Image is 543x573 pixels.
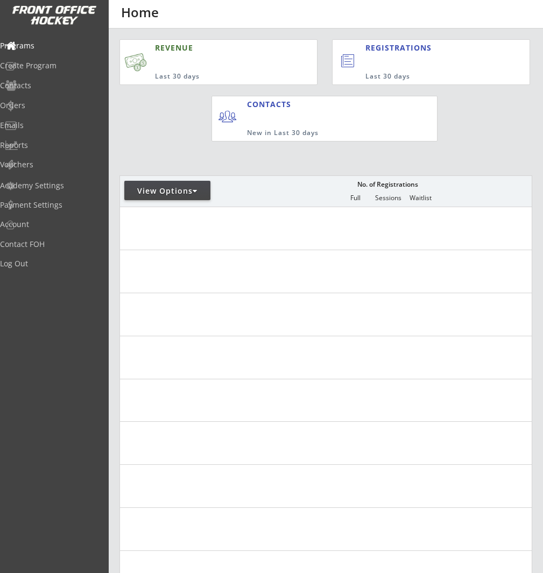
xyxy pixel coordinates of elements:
[339,194,371,202] div: Full
[247,99,296,110] div: CONTACTS
[365,72,485,81] div: Last 30 days
[247,129,387,138] div: New in Last 30 days
[404,194,436,202] div: Waitlist
[124,186,210,196] div: View Options
[372,194,404,202] div: Sessions
[354,181,421,188] div: No. of Registrations
[155,72,268,81] div: Last 30 days
[155,43,268,53] div: REVENUE
[365,43,482,53] div: REGISTRATIONS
